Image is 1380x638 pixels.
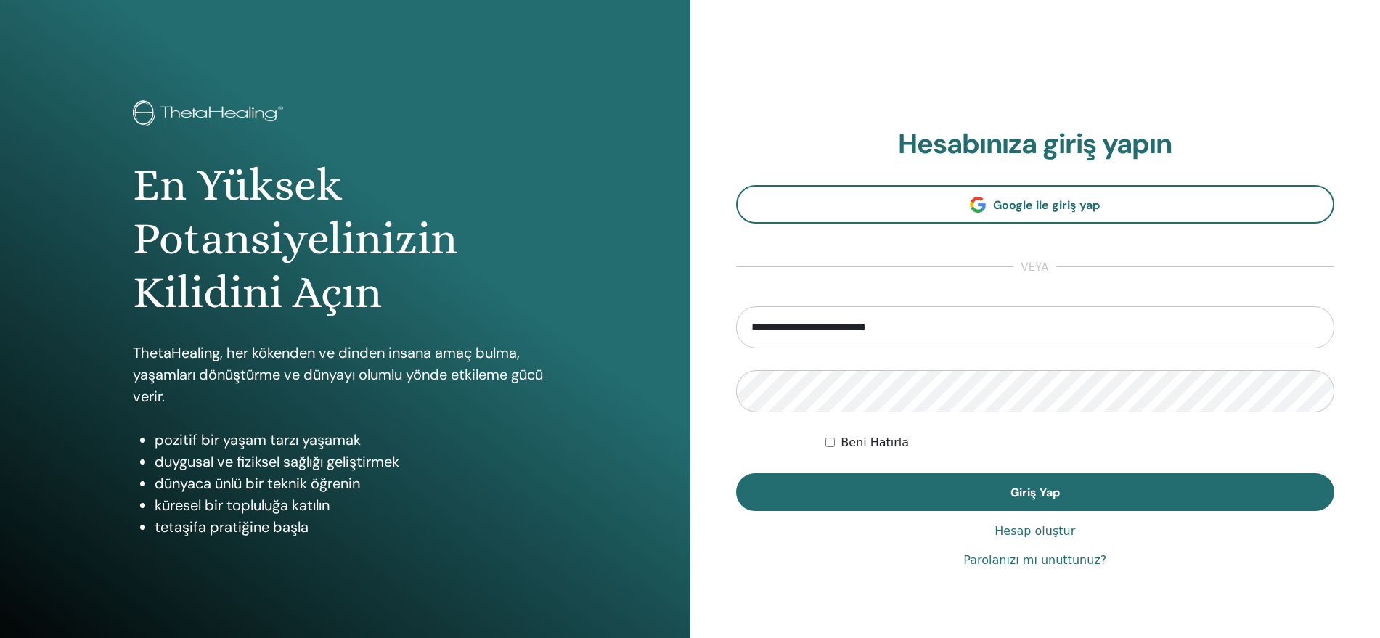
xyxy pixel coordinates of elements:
li: tetaşifa pratiğine başla [155,516,557,538]
li: dünyaca ünlü bir teknik öğrenin [155,473,557,494]
span: veya [1013,258,1056,276]
span: Google ile giriş yap [993,197,1100,213]
a: Google ile giriş yap [736,185,1335,224]
li: pozitif bir yaşam tarzı yaşamak [155,429,557,451]
div: Keep me authenticated indefinitely or until I manually logout [825,434,1334,451]
li: küresel bir topluluğa katılın [155,494,557,516]
h1: En Yüksek Potansiyelinizin Kilidini Açın [133,158,557,320]
a: Hesap oluştur [995,523,1075,540]
h2: Hesabınıza giriş yapın [736,128,1335,161]
label: Beni Hatırla [841,434,909,451]
span: Giriş Yap [1010,485,1060,500]
a: Parolanızı mı unuttunuz? [963,552,1106,569]
p: ThetaHealing, her kökenden ve dinden insana amaç bulma, yaşamları dönüştürme ve dünyayı olumlu yö... [133,342,557,407]
li: duygusal ve fiziksel sağlığı geliştirmek [155,451,557,473]
button: Giriş Yap [736,473,1335,511]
